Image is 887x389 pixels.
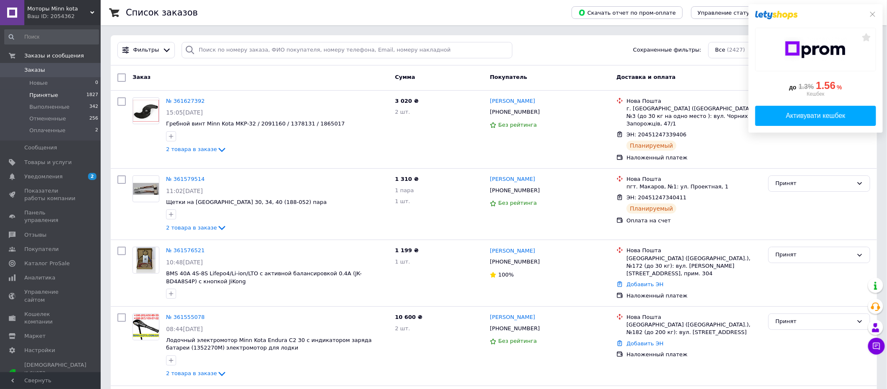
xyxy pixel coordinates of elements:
[166,120,345,127] a: Гребной винт Minn Kota MKP-32 / 2091160 / 1378131 / 1865017
[715,46,726,54] span: Все
[627,154,762,162] div: Наложенный платеж
[133,46,159,54] span: Фильтры
[627,97,762,105] div: Нова Пошта
[490,325,540,332] span: [PHONE_NUMBER]
[868,338,885,355] button: Чат с покупателем
[498,272,514,278] span: 100%
[166,199,327,205] a: Щетки на [GEOGRAPHIC_DATA] 30, 34, 40 (188-052) пара
[627,255,762,278] div: [GEOGRAPHIC_DATA] ([GEOGRAPHIC_DATA].), №172 (до 30 кг): вул. [PERSON_NAME][STREET_ADDRESS], прим...
[627,321,762,336] div: [GEOGRAPHIC_DATA] ([GEOGRAPHIC_DATA].), №182 (до 200 кг): вул. [STREET_ADDRESS]
[24,347,55,354] span: Настройки
[29,115,66,123] span: Отмененные
[572,6,683,19] button: Скачать отчет по пром-оплате
[395,198,410,204] span: 1 шт.
[133,97,159,124] a: Фото товару
[633,46,702,54] span: Сохраненные фильтры:
[490,74,527,80] span: Покупатель
[498,200,537,206] span: Без рейтинга
[166,371,217,377] span: 2 товара в заказе
[490,313,535,321] a: [PERSON_NAME]
[24,311,78,326] span: Кошелек компании
[24,260,70,267] span: Каталог ProSale
[166,98,205,104] a: № 361627392
[166,370,227,376] a: 2 товара в заказе
[95,127,98,134] span: 2
[136,247,156,273] img: Фото товару
[395,325,410,332] span: 2 шт.
[395,98,419,104] span: 3 020 ₴
[27,13,101,20] div: Ваш ID: 2054362
[395,314,422,320] span: 10 600 ₴
[89,115,98,123] span: 256
[395,187,414,193] span: 1 пара
[578,9,676,16] span: Скачать отчет по пром-оплате
[29,103,70,111] span: Выполненные
[166,188,203,194] span: 11:02[DATE]
[627,351,762,358] div: Наложенный платеж
[133,175,159,202] a: Фото товару
[24,52,84,60] span: Заказы и сообщения
[627,313,762,321] div: Нова Пошта
[182,42,512,58] input: Поиск по номеру заказа, ФИО покупателя, номеру телефона, Email, номеру накладной
[27,5,90,13] span: Моторы Minn kota
[133,247,159,274] a: Фото товару
[727,47,745,53] span: (2427)
[24,332,46,340] span: Маркет
[627,194,687,201] span: ЭН: 20451247340411
[498,122,537,128] span: Без рейтинга
[775,179,853,188] div: Принят
[133,100,159,122] img: Фото товару
[166,259,203,266] span: 10:48[DATE]
[24,288,78,303] span: Управление сайтом
[29,79,48,87] span: Новые
[166,270,362,285] a: BMS 40A 4S-8S Lifepo4/Li-ion/LTO с активной балансировкой 0.4A (JK-BD4A8S4P) с кнопкой JiKong
[627,183,762,191] div: пгт. Макаров, №1: ул. Проектная, 1
[24,173,62,180] span: Уведомления
[166,225,227,231] a: 2 товара в заказе
[166,146,227,152] a: 2 товара в заказе
[627,175,762,183] div: Нова Пошта
[133,183,159,194] img: Фото товару
[166,247,205,253] a: № 361576521
[24,209,78,224] span: Панель управления
[490,97,535,105] a: [PERSON_NAME]
[24,66,45,74] span: Заказы
[126,8,198,18] h1: Список заказов
[29,127,65,134] span: Оплаченные
[490,175,535,183] a: [PERSON_NAME]
[24,231,47,239] span: Отзывы
[627,105,762,128] div: г. [GEOGRAPHIC_DATA] ([GEOGRAPHIC_DATA].), №3 (до 30 кг на одно место ): вул. Чорних Запорожців, ...
[4,29,99,44] input: Поиск
[166,337,372,351] a: Лодочный электромотор Minn Kota Endura C2 30 с индикатором заряда батареи (1352270M) электромотор...
[24,159,72,166] span: Товары и услуги
[627,281,663,287] a: Добавить ЭН
[395,258,410,265] span: 1 шт.
[133,313,159,340] a: Фото товару
[395,74,415,80] span: Сумма
[24,245,59,253] span: Покупатели
[490,187,540,193] span: [PHONE_NUMBER]
[95,79,98,87] span: 0
[490,258,540,265] span: [PHONE_NUMBER]
[627,292,762,300] div: Наложенный платеж
[86,91,98,99] span: 1827
[627,204,676,214] div: Планируемый
[691,6,770,19] button: Управление статусами
[133,314,159,340] img: Фото товару
[395,109,410,115] span: 2 шт.
[775,317,853,326] div: Принят
[498,338,537,344] span: Без рейтинга
[627,247,762,254] div: Нова Пошта
[88,173,96,180] span: 2
[166,326,203,332] span: 08:44[DATE]
[166,314,205,320] a: № 361555078
[698,10,764,16] span: Управление статусами
[395,176,419,182] span: 1 310 ₴
[166,109,203,116] span: 15:05[DATE]
[166,225,217,231] span: 2 товара в заказе
[627,217,762,225] div: Оплата на счет
[395,247,419,253] span: 1 199 ₴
